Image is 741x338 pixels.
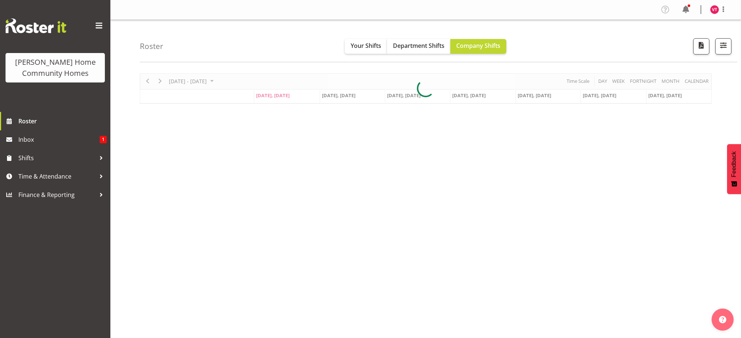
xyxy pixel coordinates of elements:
[710,5,719,14] img: vanessa-thornley8527.jpg
[18,152,96,163] span: Shifts
[100,136,107,143] span: 1
[715,38,731,54] button: Filter Shifts
[393,42,444,50] span: Department Shifts
[18,189,96,200] span: Finance & Reporting
[693,38,709,54] button: Download a PDF of the roster according to the set date range.
[719,316,726,323] img: help-xxl-2.png
[13,57,97,79] div: [PERSON_NAME] Home Community Homes
[727,144,741,194] button: Feedback - Show survey
[18,134,100,145] span: Inbox
[456,42,500,50] span: Company Shifts
[731,151,737,177] span: Feedback
[18,116,107,127] span: Roster
[140,42,163,50] h4: Roster
[450,39,506,54] button: Company Shifts
[387,39,450,54] button: Department Shifts
[6,18,66,33] img: Rosterit website logo
[351,42,381,50] span: Your Shifts
[18,171,96,182] span: Time & Attendance
[345,39,387,54] button: Your Shifts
